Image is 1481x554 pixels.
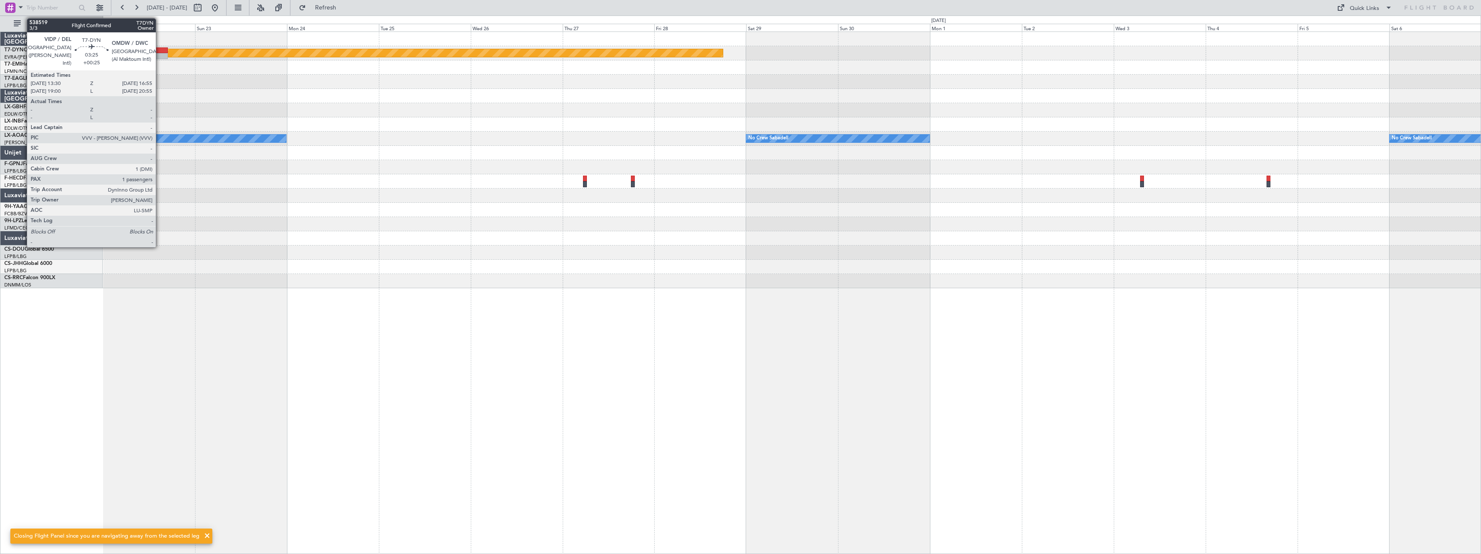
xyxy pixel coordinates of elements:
[4,261,52,266] a: CS-JHHGlobal 6000
[4,161,23,167] span: F-GPNJ
[1298,24,1390,31] div: Fri 5
[4,282,31,288] a: DNMM/LOS
[4,104,47,110] a: LX-GBHFalcon 7X
[4,204,24,209] span: 9H-YAA
[4,125,30,132] a: EDLW/DTM
[4,261,23,266] span: CS-JHH
[4,82,27,89] a: LFPB/LBG
[930,24,1022,31] div: Mon 1
[4,204,53,209] a: 9H-YAAGlobal 5000
[4,68,30,75] a: LFMN/NCE
[4,211,27,217] a: FCBB/BZV
[4,176,23,181] span: F-HECD
[4,133,24,138] span: LX-AOA
[654,24,746,31] div: Fri 28
[4,54,58,60] a: EVRA/[PERSON_NAME]
[4,218,49,223] a: 9H-LPZLegacy 500
[104,17,119,25] div: [DATE]
[4,62,21,67] span: T7-EMI
[4,47,24,53] span: T7-DYN
[4,176,47,181] a: F-HECDFalcon 7X
[9,17,94,31] button: All Aircraft
[105,132,145,145] div: No Crew Sabadell
[4,253,27,260] a: LFPB/LBG
[4,47,61,53] a: T7-DYNChallenger 604
[4,104,23,110] span: LX-GBH
[1350,4,1379,13] div: Quick Links
[4,119,72,124] a: LX-INBFalcon 900EX EASy II
[4,247,25,252] span: CS-DOU
[295,1,347,15] button: Refresh
[4,268,27,274] a: LFPB/LBG
[838,24,930,31] div: Sun 30
[308,5,344,11] span: Refresh
[4,111,30,117] a: EDLW/DTM
[4,76,49,81] a: T7-EAGLFalcon 8X
[1114,24,1206,31] div: Wed 3
[1392,132,1432,145] div: No Crew Sabadell
[22,21,91,27] span: All Aircraft
[748,132,788,145] div: No Crew Sabadell
[4,182,27,189] a: LFPB/LBG
[26,1,76,14] input: Trip Number
[4,247,54,252] a: CS-DOUGlobal 6500
[471,24,563,31] div: Wed 26
[14,532,199,541] div: Closing Flight Panel since you are navigating away from the selected leg
[4,133,66,138] a: LX-AOACitation Mustang
[4,76,25,81] span: T7-EAGL
[1206,24,1298,31] div: Thu 4
[4,62,57,67] a: T7-EMIHawker 900XP
[287,24,379,31] div: Mon 24
[931,17,946,25] div: [DATE]
[147,4,187,12] span: [DATE] - [DATE]
[4,168,27,174] a: LFPB/LBG
[4,225,29,231] a: LFMD/CEQ
[4,119,21,124] span: LX-INB
[746,24,838,31] div: Sat 29
[103,24,195,31] div: Sat 22
[195,24,287,31] div: Sun 23
[1022,24,1114,31] div: Tue 2
[379,24,471,31] div: Tue 25
[4,161,56,167] a: F-GPNJFalcon 900EX
[4,275,23,280] span: CS-RRC
[4,139,55,146] a: [PERSON_NAME]/QSA
[4,218,22,223] span: 9H-LPZ
[1333,1,1396,15] button: Quick Links
[563,24,655,31] div: Thu 27
[4,275,55,280] a: CS-RRCFalcon 900LX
